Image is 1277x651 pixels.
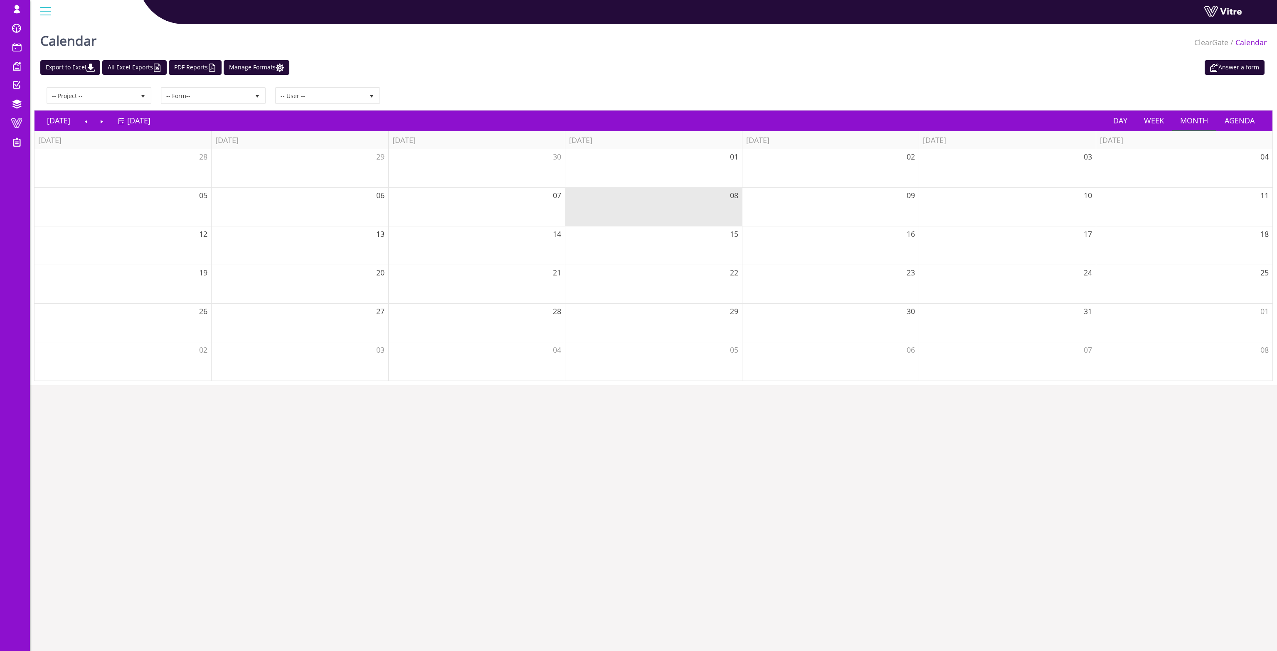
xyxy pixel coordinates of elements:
[730,152,738,162] span: 01
[47,88,136,103] span: -- Project --
[199,268,207,278] span: 19
[79,111,94,130] a: Previous
[199,345,207,355] span: 02
[199,152,207,162] span: 28
[224,60,289,75] a: Manage Formats
[742,131,919,149] th: [DATE]
[1084,152,1092,162] span: 03
[1096,131,1272,149] th: [DATE]
[376,229,385,239] span: 13
[730,268,738,278] span: 22
[39,111,79,130] a: [DATE]
[1216,111,1263,130] a: Agenda
[1260,229,1269,239] span: 18
[364,88,379,103] span: select
[1210,64,1218,72] img: appointment_white2.png
[208,64,216,72] img: cal_pdf.png
[1136,111,1172,130] a: Week
[199,229,207,239] span: 12
[1228,37,1267,48] li: Calendar
[553,229,561,239] span: 14
[388,131,565,149] th: [DATE]
[376,190,385,200] span: 06
[35,131,211,149] th: [DATE]
[1084,229,1092,239] span: 17
[553,306,561,316] span: 28
[94,111,110,130] a: Next
[907,229,915,239] span: 16
[1084,190,1092,200] span: 10
[1260,268,1269,278] span: 25
[162,88,250,103] span: -- Form--
[907,306,915,316] span: 30
[1084,306,1092,316] span: 31
[276,88,364,103] span: -- User --
[730,190,738,200] span: 08
[376,152,385,162] span: 29
[376,345,385,355] span: 03
[1260,152,1269,162] span: 04
[907,190,915,200] span: 09
[86,64,95,72] img: cal_download.png
[730,345,738,355] span: 05
[907,345,915,355] span: 06
[553,152,561,162] span: 30
[169,60,222,75] a: PDF Reports
[1260,345,1269,355] span: 08
[553,268,561,278] span: 21
[40,60,100,75] a: Export to Excel
[1194,37,1228,47] span: 415
[1084,268,1092,278] span: 24
[276,64,284,72] img: cal_settings.png
[211,131,388,149] th: [DATE]
[376,306,385,316] span: 27
[919,131,1095,149] th: [DATE]
[250,88,265,103] span: select
[199,190,207,200] span: 05
[1172,111,1217,130] a: Month
[553,190,561,200] span: 07
[40,21,96,56] h1: Calendar
[118,111,150,130] a: [DATE]
[153,64,161,72] img: cal_excel.png
[1105,111,1136,130] a: Day
[1205,60,1265,75] a: Answer a form
[565,131,742,149] th: [DATE]
[1260,306,1269,316] span: 01
[102,60,167,75] a: All Excel Exports
[730,306,738,316] span: 29
[1084,345,1092,355] span: 07
[553,345,561,355] span: 04
[127,115,150,125] span: [DATE]
[199,306,207,316] span: 26
[907,268,915,278] span: 23
[907,152,915,162] span: 02
[1260,190,1269,200] span: 11
[376,268,385,278] span: 20
[136,88,150,103] span: select
[730,229,738,239] span: 15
